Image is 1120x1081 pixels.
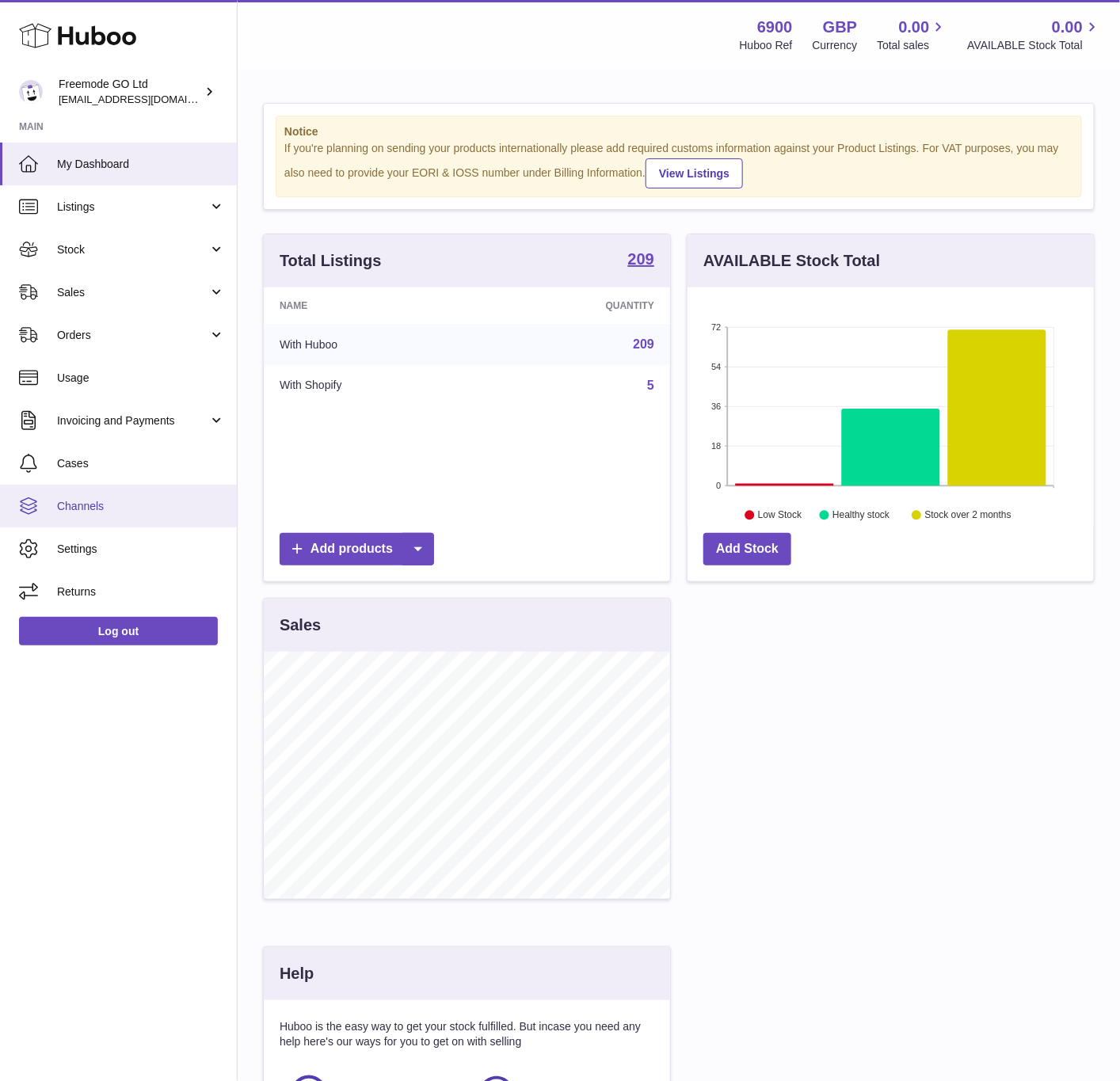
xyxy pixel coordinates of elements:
span: [EMAIL_ADDRESS][DOMAIN_NAME] [59,93,233,105]
a: View Listings [646,158,743,188]
div: Freemode GO Ltd [59,77,201,107]
text: 72 [711,322,721,332]
a: 0.00 Total sales [877,17,947,53]
span: Usage [57,371,225,386]
strong: Notice [284,124,1073,139]
span: AVAILABLE Stock Total [967,38,1101,53]
div: If you're planning on sending your products internationally please add required customs informati... [284,141,1073,188]
strong: GBP [823,17,857,38]
th: Quantity [483,287,670,324]
td: With Huboo [264,324,483,365]
span: 0.00 [899,17,930,38]
h3: Total Listings [280,250,382,272]
a: 209 [633,337,654,351]
text: 54 [711,362,721,371]
div: Huboo Ref [740,38,793,53]
text: Healthy stock [832,509,890,520]
span: Settings [57,542,225,557]
text: 36 [711,402,721,411]
div: Currency [813,38,858,53]
span: Total sales [877,38,947,53]
span: Invoicing and Payments [57,413,208,428]
a: Add products [280,533,434,565]
span: Stock [57,242,208,257]
text: 18 [711,441,721,451]
a: Log out [19,617,218,645]
a: 0.00 AVAILABLE Stock Total [967,17,1101,53]
span: Listings [57,200,208,215]
text: 0 [716,481,721,490]
p: Huboo is the easy way to get your stock fulfilled. But incase you need any help here's our ways f... [280,1019,654,1049]
h3: Sales [280,615,321,636]
span: Cases [57,456,225,471]
strong: 209 [628,251,654,267]
span: 0.00 [1052,17,1083,38]
span: My Dashboard [57,157,225,172]
text: Low Stock [758,509,802,520]
a: Add Stock [703,533,791,565]
span: Sales [57,285,208,300]
strong: 6900 [757,17,793,38]
span: Returns [57,584,225,599]
img: internalAdmin-6900@internal.huboo.com [19,80,43,104]
a: 209 [628,251,654,270]
td: With Shopify [264,365,483,406]
h3: Help [280,963,314,984]
span: Orders [57,328,208,343]
th: Name [264,287,483,324]
a: 5 [647,379,654,392]
span: Channels [57,499,225,514]
text: Stock over 2 months [925,509,1011,520]
h3: AVAILABLE Stock Total [703,250,880,272]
